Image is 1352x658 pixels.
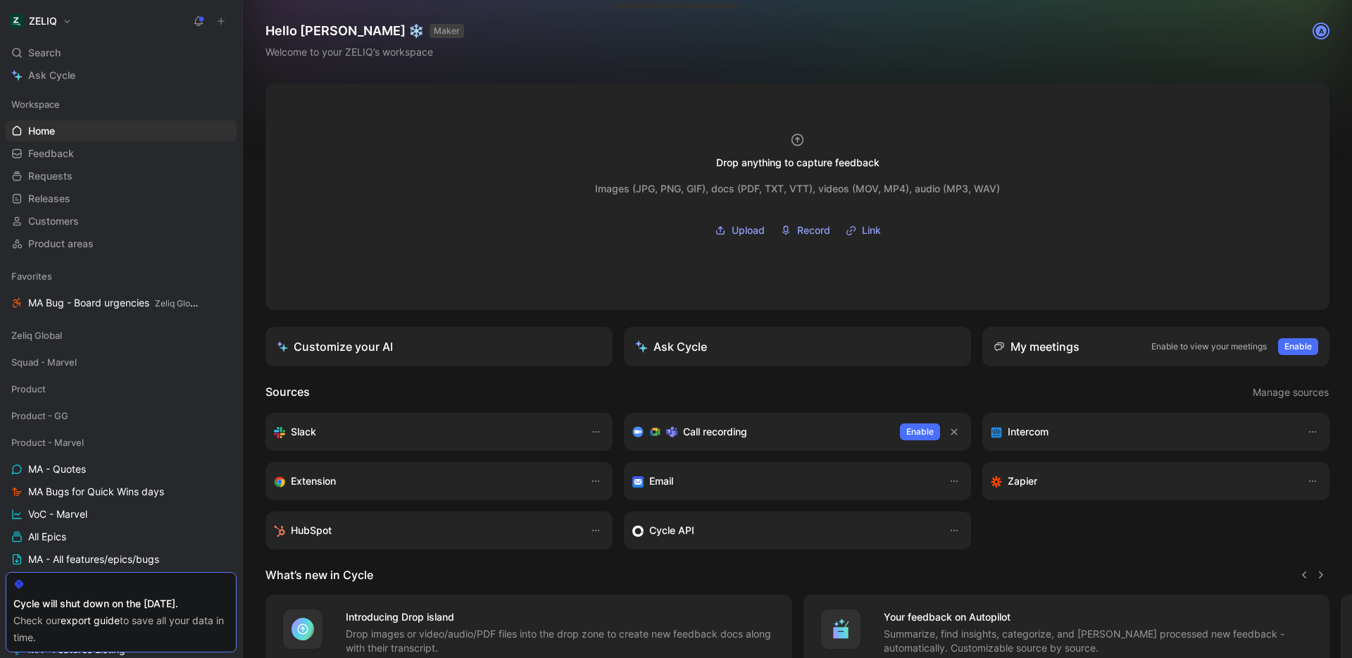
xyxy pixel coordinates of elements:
[274,473,576,490] div: Capture feedback from anywhere on the web
[6,325,237,346] div: Zeliq Global
[649,473,673,490] h3: Email
[291,423,316,440] h3: Slack
[11,97,60,111] span: Workspace
[632,473,934,490] div: Forward emails to your feedback inbox
[991,423,1293,440] div: Sync your customers, send feedback and get updates in Intercom
[1151,340,1267,354] p: Enable to view your meetings
[291,473,336,490] h3: Extension
[683,423,747,440] h3: Call recording
[1278,338,1318,355] button: Enable
[6,459,237,480] a: MA - Quotes
[6,405,237,430] div: Product - GG
[265,383,310,402] h2: Sources
[265,44,464,61] div: Welcome to your ZELIQ’s workspace
[346,609,775,626] h4: Introducing Drop island
[900,423,940,440] button: Enable
[9,14,23,28] img: ZELIQ
[841,220,886,241] button: Link
[6,11,75,31] button: ZELIQZELIQ
[11,269,52,283] span: Favorites
[28,44,61,61] span: Search
[28,169,73,183] span: Requests
[6,405,237,426] div: Product - GG
[775,220,835,241] button: Record
[6,504,237,525] a: VoC - Marvel
[6,120,237,142] a: Home
[1253,384,1329,401] span: Manage sources
[6,188,237,209] a: Releases
[11,382,46,396] span: Product
[265,566,373,583] h2: What’s new in Cycle
[6,266,237,287] div: Favorites
[28,67,75,84] span: Ask Cycle
[274,423,576,440] div: Sync your customers, send feedback and get updates in Slack
[6,233,237,254] a: Product areas
[28,296,200,311] span: MA Bug - Board urgencies
[6,432,237,453] div: Product - Marvel
[6,42,237,63] div: Search
[11,328,62,342] span: Zeliq Global
[6,352,237,373] div: Squad - Marvel
[277,338,393,355] div: Customize your AI
[6,166,237,187] a: Requests
[624,327,971,366] button: Ask Cycle
[635,338,707,355] div: Ask Cycle
[595,180,1000,197] div: Images (JPG, PNG, GIF), docs (PDF, TXT, VTT), videos (MOV, MP4), audio (MP3, WAV)
[291,522,332,539] h3: HubSpot
[11,355,77,369] span: Squad - Marvel
[430,24,464,38] button: MAKER
[632,423,889,440] div: Record & transcribe meetings from Zoom, Meet & Teams.
[6,481,237,502] a: MA Bugs for Quick Wins days
[994,338,1079,355] div: My meetings
[28,192,70,206] span: Releases
[884,609,1313,626] h4: Your feedback on Autopilot
[1252,383,1329,402] button: Manage sources
[710,220,770,241] button: Upload
[632,522,934,539] div: Sync customers & send feedback from custom sources. Get inspired by our favorite use case
[6,65,237,86] a: Ask Cycle
[155,298,202,309] span: Zeliq Global
[28,462,86,476] span: MA - Quotes
[6,352,237,377] div: Squad - Marvel
[28,214,79,228] span: Customers
[797,222,830,239] span: Record
[1314,24,1328,38] div: A
[6,292,237,314] a: MA Bug - Board urgenciesZeliq Global
[28,530,66,544] span: All Epics
[28,507,87,521] span: VoC - Marvel
[28,147,74,161] span: Feedback
[649,522,694,539] h3: Cycle API
[1008,473,1037,490] h3: Zapier
[28,552,159,566] span: MA - All features/epics/bugs
[732,222,765,239] span: Upload
[6,211,237,232] a: Customers
[6,549,237,570] a: MA - All features/epics/bugs
[29,15,57,27] h1: ZELIQ
[991,473,1293,490] div: Capture feedback from thousands of sources with Zapier (survey results, recordings, sheets, etc).
[6,94,237,115] div: Workspace
[28,124,55,138] span: Home
[884,627,1313,655] p: Summarize, find insights, categorize, and [PERSON_NAME] processed new feedback - automatically. C...
[6,325,237,350] div: Zeliq Global
[265,327,613,366] a: Customize your AI
[61,614,120,626] a: export guide
[1008,423,1049,440] h3: Intercom
[6,378,237,404] div: Product
[6,526,237,547] a: All Epics
[28,485,164,499] span: MA Bugs for Quick Wins days
[862,222,881,239] span: Link
[13,595,229,612] div: Cycle will shut down on the [DATE].
[13,612,229,646] div: Check our to save all your data in time.
[11,435,84,449] span: Product - Marvel
[346,627,775,655] p: Drop images or video/audio/PDF files into the drop zone to create new feedback docs along with th...
[716,154,880,171] div: Drop anything to capture feedback
[6,378,237,399] div: Product
[265,23,464,39] h1: Hello [PERSON_NAME] ❄️
[1284,340,1312,354] span: Enable
[6,143,237,164] a: Feedback
[28,237,94,251] span: Product areas
[11,409,68,423] span: Product - GG
[906,425,934,439] span: Enable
